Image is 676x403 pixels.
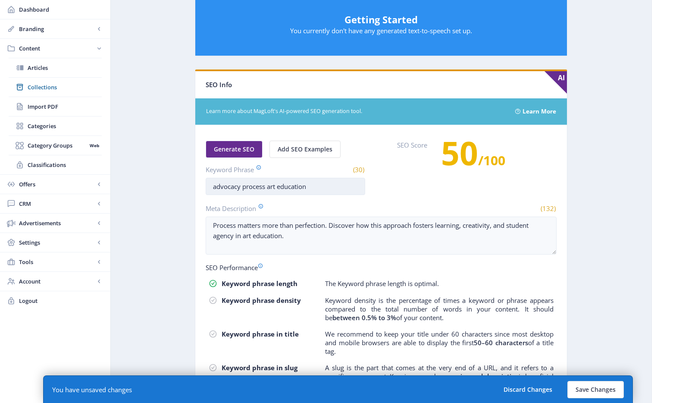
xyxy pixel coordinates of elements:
[325,330,554,356] p: We recommend to keep your title under 60 characters since most desktop and mobile browsers are ab...
[206,165,282,174] label: Keyword Phrase
[397,141,427,182] label: SEO Score
[206,178,365,195] input: Type Article Keyword Phrase ...
[28,102,102,111] span: Import PDF
[19,238,95,247] span: Settings
[19,258,95,266] span: Tools
[19,180,95,189] span: Offers
[28,83,102,91] span: Collections
[9,155,102,174] a: Classifications
[214,146,254,153] span: Generate SEO
[222,363,297,372] strong: Keyword phrase in slug
[52,385,132,394] div: You have unsaved changes
[19,199,95,208] span: CRM
[206,107,505,116] span: Learn more about MagLoft's AI-powered SEO generation tool.
[352,165,365,174] span: (30)
[474,338,528,347] b: 50–60 characters
[9,78,102,97] a: Collections
[523,105,556,118] a: Learn More
[28,122,102,130] span: Categories
[325,296,554,322] p: Keyword density is the percentage of times a keyword or phrase appears compared to the total numb...
[204,26,558,35] p: You currently don't have any generated text-to-speech set up.
[332,313,396,322] b: between 0.5% to 3%
[446,372,519,381] b: concise and descriptive
[441,144,505,169] h3: /100
[19,44,95,53] span: Content
[567,381,624,398] button: Save Changes
[495,381,560,398] button: Discard Changes
[9,116,102,135] a: Categories
[278,146,332,153] span: Add SEO Examples
[28,161,102,169] span: Classifications
[28,141,87,150] span: Category Groups
[269,141,341,158] button: Add SEO Examples
[206,141,263,158] button: Generate SEO
[9,97,102,116] a: Import PDF
[87,141,102,150] nb-badge: Web
[28,63,102,72] span: Articles
[19,25,95,33] span: Branding
[222,296,301,305] strong: Keyword phrase density
[441,131,478,175] span: 50
[19,219,95,227] span: Advertisements
[206,204,378,213] label: Meta Description
[222,330,299,338] strong: Keyword phrase in title
[19,277,95,286] span: Account
[325,279,439,288] p: The Keyword phrase length is optimal.
[204,13,558,26] h5: Getting Started
[206,263,557,272] div: SEO Performance
[539,204,557,213] span: (132)
[222,279,297,288] strong: Keyword phrase length
[9,136,102,155] a: Category GroupsWeb
[19,5,103,14] span: Dashboard
[545,71,567,94] span: AI
[19,296,103,305] span: Logout
[325,363,554,389] p: A slug is the part that comes at the very end of a URL, and it refers to a specific page or post....
[206,80,232,89] span: SEO Info
[9,58,102,77] a: Articles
